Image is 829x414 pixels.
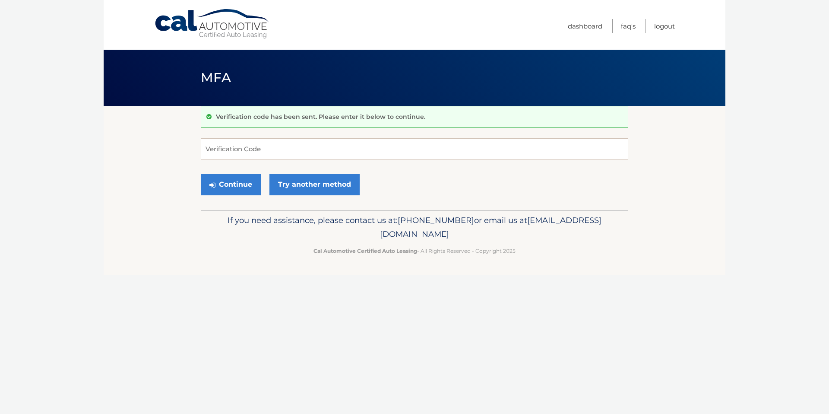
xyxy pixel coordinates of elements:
span: [EMAIL_ADDRESS][DOMAIN_NAME] [380,215,601,239]
a: FAQ's [621,19,636,33]
a: Try another method [269,174,360,195]
p: - All Rights Reserved - Copyright 2025 [206,246,623,255]
p: If you need assistance, please contact us at: or email us at [206,213,623,241]
strong: Cal Automotive Certified Auto Leasing [313,248,417,254]
button: Continue [201,174,261,195]
a: Logout [654,19,675,33]
span: MFA [201,70,231,86]
span: [PHONE_NUMBER] [398,215,474,225]
p: Verification code has been sent. Please enter it below to continue. [216,113,425,121]
a: Dashboard [568,19,602,33]
input: Verification Code [201,138,628,160]
a: Cal Automotive [154,9,271,39]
